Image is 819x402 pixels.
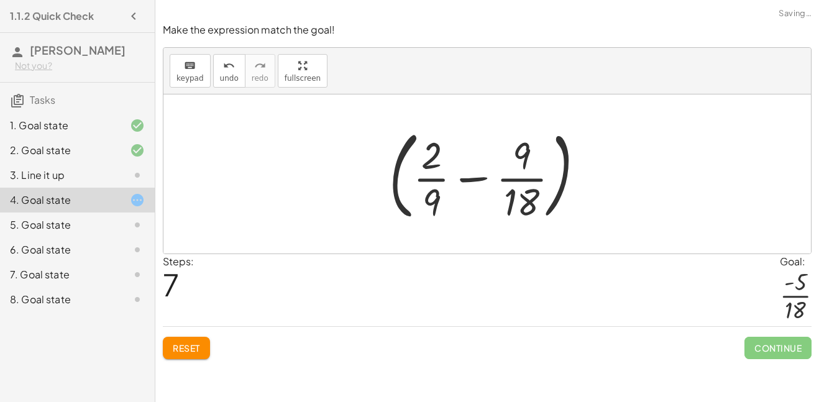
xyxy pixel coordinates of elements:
span: [PERSON_NAME] [30,43,126,57]
span: Tasks [30,93,55,106]
div: 1. Goal state [10,118,110,133]
span: keypad [176,74,204,83]
i: Task started. [130,193,145,208]
button: undoundo [213,54,245,88]
i: undo [223,58,235,73]
i: redo [254,58,266,73]
span: redo [252,74,268,83]
div: 6. Goal state [10,242,110,257]
div: 4. Goal state [10,193,110,208]
i: Task not started. [130,242,145,257]
button: Reset [163,337,210,359]
i: Task finished and correct. [130,118,145,133]
button: keyboardkeypad [170,54,211,88]
div: Goal: [780,254,812,269]
button: redoredo [245,54,275,88]
div: 7. Goal state [10,267,110,282]
span: Saving… [779,7,812,20]
span: fullscreen [285,74,321,83]
i: Task finished and correct. [130,143,145,158]
label: Steps: [163,255,194,268]
i: Task not started. [130,267,145,282]
i: keyboard [184,58,196,73]
div: 2. Goal state [10,143,110,158]
i: Task not started. [130,292,145,307]
i: Task not started. [130,217,145,232]
p: Make the expression match the goal! [163,23,812,37]
button: fullscreen [278,54,327,88]
div: 5. Goal state [10,217,110,232]
span: Reset [173,342,200,354]
h4: 1.1.2 Quick Check [10,9,94,24]
div: Not you? [15,60,145,72]
span: 7 [163,265,179,303]
div: 3. Line it up [10,168,110,183]
span: undo [220,74,239,83]
i: Task not started. [130,168,145,183]
div: 8. Goal state [10,292,110,307]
